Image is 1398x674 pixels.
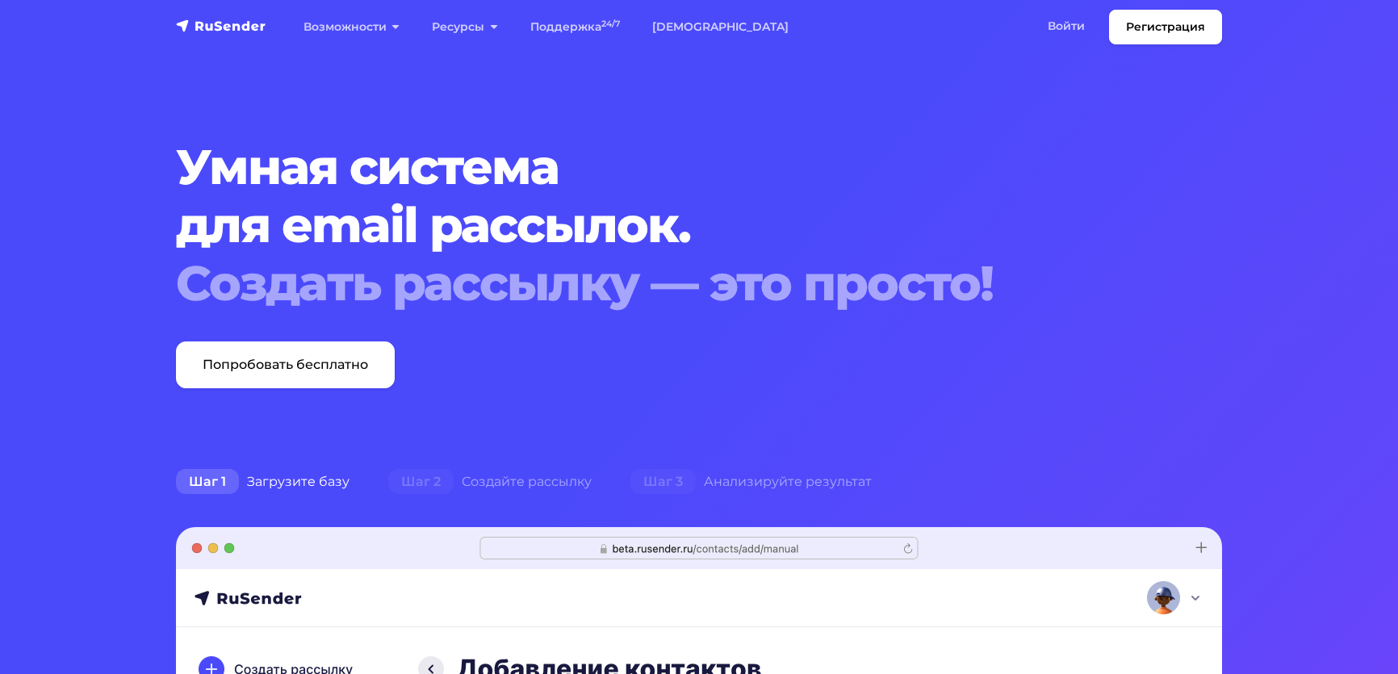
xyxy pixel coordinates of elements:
[636,10,805,44] a: [DEMOGRAPHIC_DATA]
[176,341,395,388] a: Попробовать бесплатно
[369,466,611,498] div: Создайте рассылку
[388,469,454,495] span: Шаг 2
[176,254,1133,312] div: Создать рассылку — это просто!
[1032,10,1101,43] a: Войти
[630,469,696,495] span: Шаг 3
[1109,10,1222,44] a: Регистрация
[176,18,266,34] img: RuSender
[514,10,636,44] a: Поддержка24/7
[601,19,620,29] sup: 24/7
[416,10,513,44] a: Ресурсы
[611,466,891,498] div: Анализируйте результат
[157,466,369,498] div: Загрузите базу
[287,10,416,44] a: Возможности
[176,469,239,495] span: Шаг 1
[176,138,1133,312] h1: Умная система для email рассылок.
